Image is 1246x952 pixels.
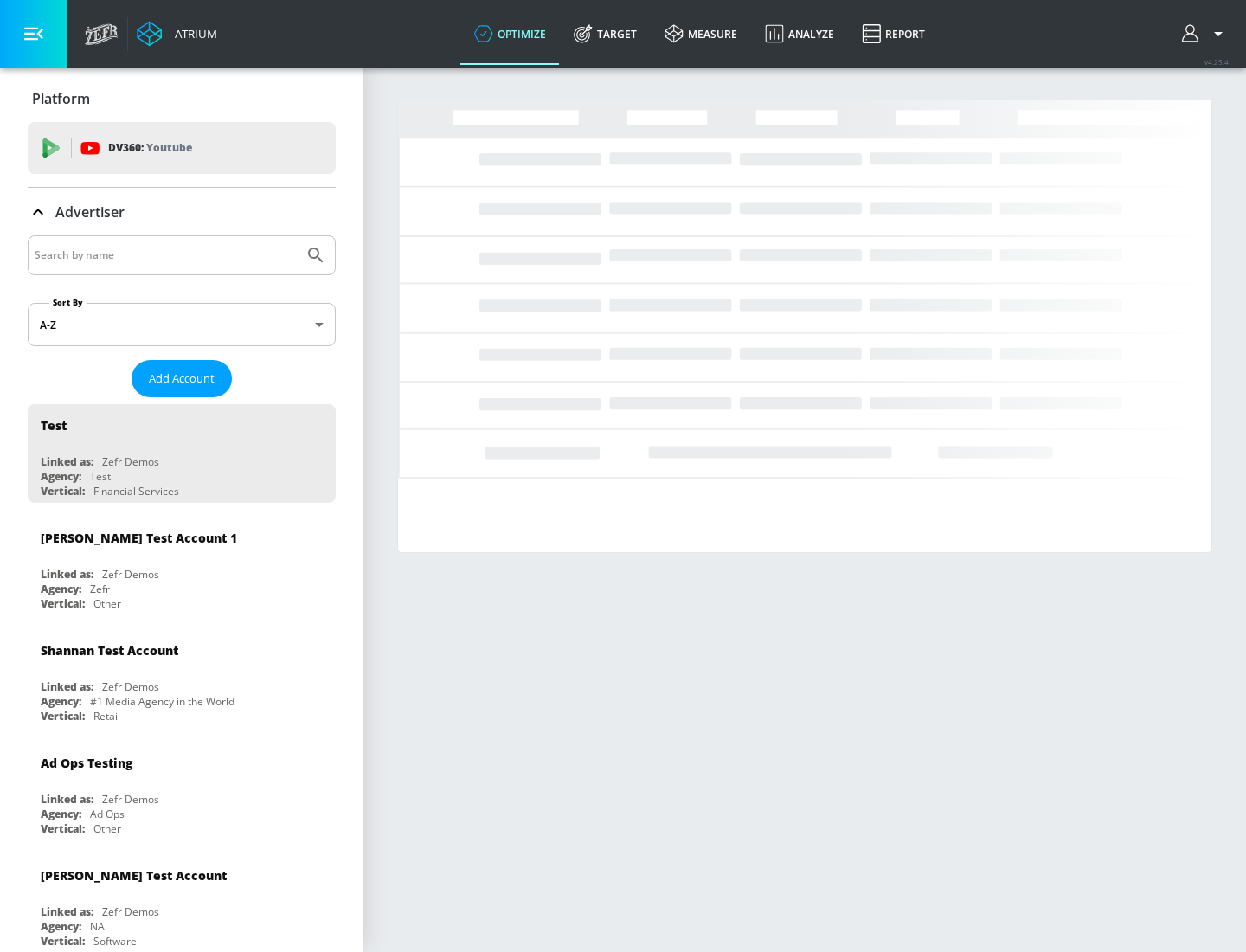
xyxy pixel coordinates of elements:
[41,807,81,821] div: Agency:
[32,89,90,108] p: Platform
[41,567,93,582] div: Linked as:
[41,642,178,659] div: Shannan Test Account
[90,694,234,709] div: #1 Media Agency in the World
[28,303,336,346] div: A-Z
[102,679,159,694] div: Zefr Demos
[41,792,93,807] div: Linked as:
[28,74,336,123] div: Platform
[28,742,336,840] div: Ad Ops TestingLinked as:Zefr DemosAgency:Ad OpsVertical:Other
[28,122,336,174] div: DV360: Youtube
[28,517,336,615] div: [PERSON_NAME] Test Account 1Linked as:Zefr DemosAgency:ZefrVertical:Other
[28,404,336,503] div: TestLinked as:Zefr DemosAgency:TestVertical:Financial Services
[41,821,85,836] div: Vertical:
[93,821,121,836] div: Other
[35,244,297,267] input: Search by name
[751,3,848,65] a: Analyze
[102,567,159,582] div: Zefr Demos
[41,755,132,771] div: Ad Ops Testing
[41,709,85,724] div: Vertical:
[41,454,93,469] div: Linked as:
[90,582,110,596] div: Zefr
[41,904,93,919] div: Linked as:
[132,360,232,397] button: Add Account
[108,138,192,158] p: DV360:
[146,138,192,157] p: Youtube
[560,3,651,65] a: Target
[137,21,217,47] a: Atrium
[41,596,85,611] div: Vertical:
[41,919,81,934] div: Agency:
[41,582,81,596] div: Agency:
[651,3,751,65] a: measure
[93,596,121,611] div: Other
[41,484,85,499] div: Vertical:
[41,934,85,949] div: Vertical:
[102,792,159,807] div: Zefr Demos
[93,484,179,499] div: Financial Services
[460,3,560,65] a: optimize
[41,469,81,484] div: Agency:
[41,694,81,709] div: Agency:
[90,919,105,934] div: NA
[90,807,125,821] div: Ad Ops
[49,297,87,308] label: Sort By
[41,530,237,546] div: [PERSON_NAME] Test Account 1
[848,3,939,65] a: Report
[1204,57,1229,67] span: v 4.25.4
[102,904,159,919] div: Zefr Demos
[93,709,120,724] div: Retail
[28,629,336,728] div: Shannan Test AccountLinked as:Zefr DemosAgency:#1 Media Agency in the WorldVertical:Retail
[41,417,67,434] div: Test
[28,188,336,236] div: Advertiser
[55,203,125,222] p: Advertiser
[168,26,217,42] div: Atrium
[93,934,137,949] div: Software
[41,679,93,694] div: Linked as:
[102,454,159,469] div: Zefr Demos
[149,369,215,389] span: Add Account
[90,469,111,484] div: Test
[41,867,227,884] div: [PERSON_NAME] Test Account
